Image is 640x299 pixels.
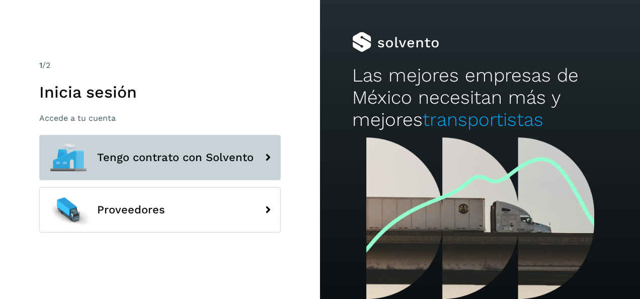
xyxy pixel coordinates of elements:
button: Tengo contrato con Solvento [39,135,281,180]
span: transportistas [423,109,543,130]
h2: Las mejores empresas de México necesitan más y mejores [352,64,608,131]
span: Proveedores [97,204,165,216]
span: Tengo contrato con Solvento [97,152,254,164]
div: /2 [39,59,281,71]
p: Accede a tu cuenta [39,113,281,123]
button: Proveedores [39,187,281,233]
h1: Inicia sesión [39,83,281,102]
span: 1 [39,60,42,70]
